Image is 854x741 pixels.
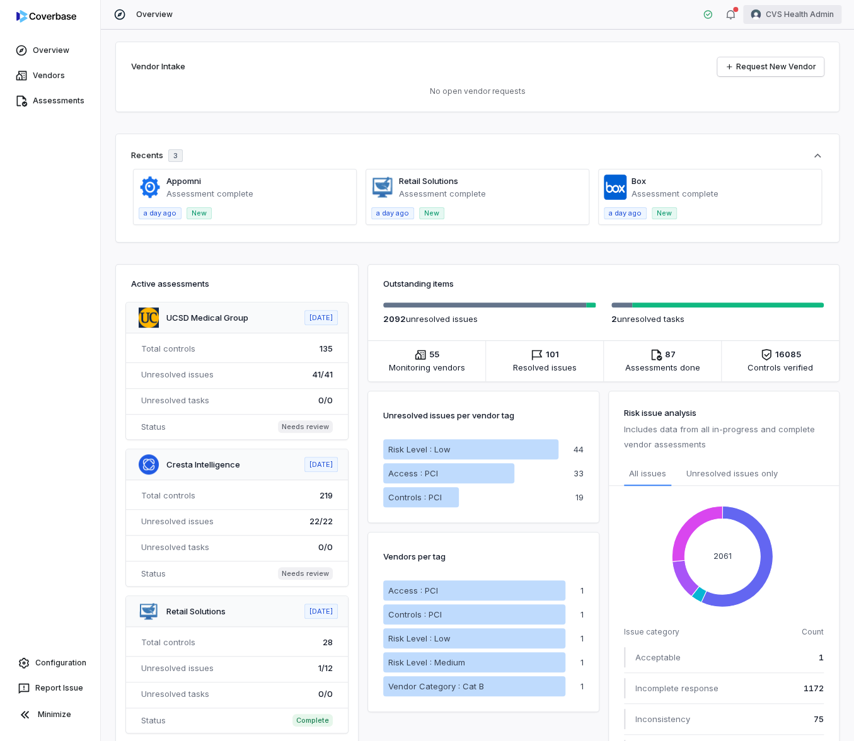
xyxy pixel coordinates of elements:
p: Controls : PCI [388,608,442,621]
p: Includes data from all in-progress and complete vendor assessments [624,422,824,452]
p: Vendors per tag [383,548,446,565]
span: 87 [665,348,676,361]
span: 1172 [804,682,824,694]
span: Controls verified [747,361,813,374]
a: Vendors [3,64,98,87]
a: Request New Vendor [717,57,824,76]
p: No open vendor requests [131,86,824,96]
span: 55 [429,348,439,361]
p: 1 [580,658,584,667]
a: UCSD Medical Group [166,313,248,323]
p: 1 [580,611,584,619]
p: Access : PCI [388,467,438,480]
p: Controls : PCI [388,491,442,503]
a: Retail Solutions [399,176,458,186]
span: Resolved issues [513,361,577,374]
h3: Outstanding items [383,277,824,290]
span: 16085 [775,348,801,361]
p: Risk Level : Low [388,443,451,456]
button: Minimize [5,702,95,727]
span: 2 [611,314,617,324]
span: 3 [173,151,178,161]
p: 1 [580,587,584,595]
h3: Risk issue analysis [624,406,824,419]
p: Unresolved issues per vendor tag [383,406,514,424]
span: 75 [814,713,824,725]
span: Unresolved issues only [686,467,778,481]
p: Access : PCI [388,584,438,597]
span: Incomplete response [635,682,718,694]
span: CVS Health Admin [766,9,834,20]
p: 1 [580,682,584,691]
text: 2061 [713,551,731,561]
span: 1 [819,651,824,663]
span: All issues [629,467,666,480]
a: Assessments [3,89,98,112]
span: Monitoring vendors [389,361,465,374]
button: CVS Health Admin avatarCVS Health Admin [743,5,841,24]
h3: Active assessments [131,277,343,290]
span: 101 [546,348,559,361]
span: Count [802,627,824,637]
a: Appomni [166,176,201,186]
span: 2092 [383,314,406,324]
p: unresolved issue s [383,313,596,325]
a: Retail Solutions [166,606,226,616]
a: Overview [3,39,98,62]
span: Overview [136,9,173,20]
span: Issue category [624,627,679,637]
img: logo-D7KZi-bG.svg [16,10,76,23]
p: Vendor Category : Cat B [388,680,484,692]
button: Report Issue [5,677,95,699]
span: Assessments done [625,361,700,374]
h2: Vendor Intake [131,60,185,73]
a: Box [632,176,646,186]
p: 19 [575,493,584,502]
p: Risk Level : Medium [388,656,465,669]
p: 1 [580,635,584,643]
p: 33 [574,469,584,478]
a: Configuration [5,652,95,674]
p: 44 [574,445,584,454]
p: unresolved task s [611,313,824,325]
div: Recents [131,149,183,162]
img: CVS Health Admin avatar [751,9,761,20]
span: Inconsistency [635,713,690,725]
button: Recents3 [131,149,824,162]
p: Risk Level : Low [388,632,451,645]
span: Acceptable [635,651,681,663]
a: Cresta Intelligence [166,459,240,469]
